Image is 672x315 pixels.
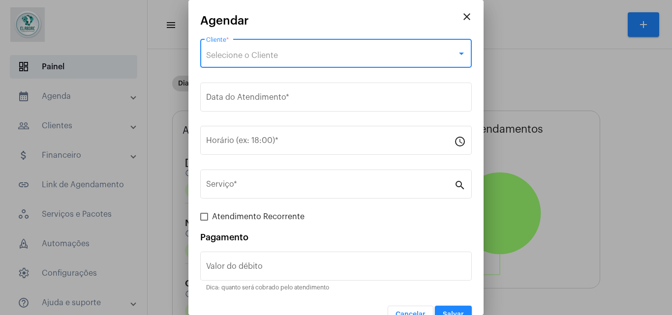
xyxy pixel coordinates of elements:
mat-icon: close [461,11,473,23]
span: Agendar [200,14,249,27]
span: Pagamento [200,233,248,242]
span: Selecione o Cliente [206,52,278,59]
span: Atendimento Recorrente [212,211,305,223]
mat-icon: schedule [454,135,466,147]
mat-hint: Dica: quanto será cobrado pelo atendimento [206,285,329,291]
input: Horário [206,138,454,147]
mat-icon: search [454,179,466,191]
input: Pesquisar serviço [206,182,454,191]
input: Valor [206,264,466,273]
